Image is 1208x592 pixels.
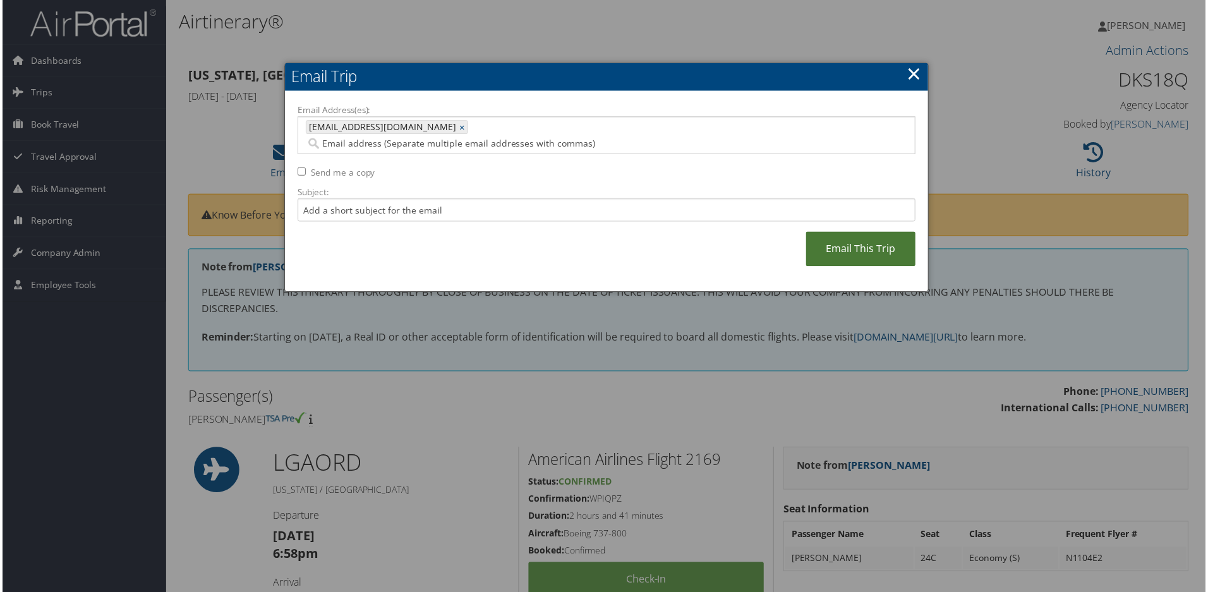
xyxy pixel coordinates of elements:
label: Subject: [296,186,917,199]
input: Email address (Separate multiple email addresses with commas) [305,138,809,150]
input: Add a short subject for the email [296,199,917,222]
a: × [908,61,922,87]
h2: Email Trip [284,63,929,91]
a: Email This Trip [807,233,917,267]
label: Email Address(es): [296,104,917,117]
span: [EMAIL_ADDRESS][DOMAIN_NAME] [305,121,456,134]
a: × [459,121,467,134]
label: Send me a copy [310,167,374,179]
